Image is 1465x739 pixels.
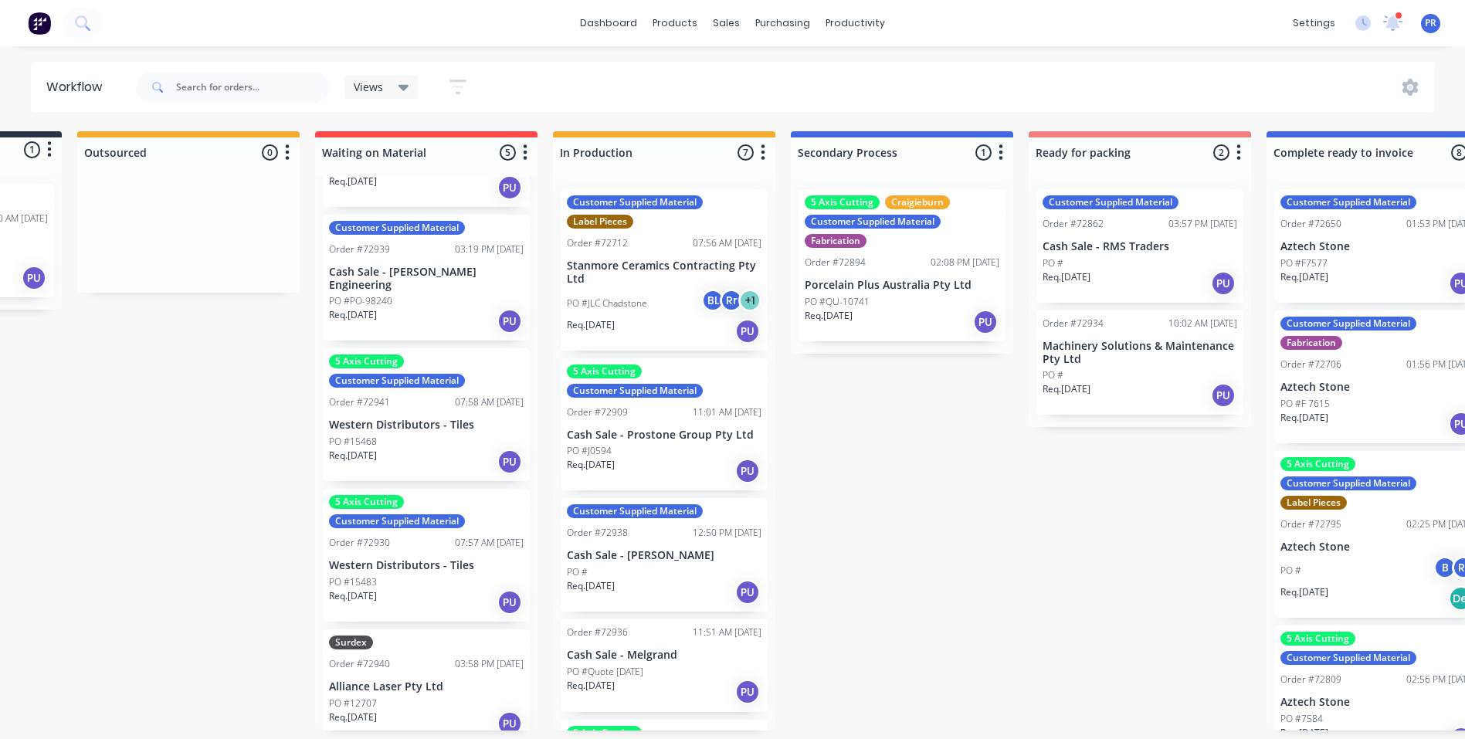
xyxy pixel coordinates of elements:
p: Req. [DATE] [1280,270,1328,284]
div: Order #72795 [1280,517,1341,531]
div: PU [497,175,522,200]
p: Cash Sale - Melgrand [567,649,761,662]
p: PO #J0594 [567,444,612,458]
div: Order #72706 [1280,358,1341,371]
div: Fabrication [805,234,866,248]
div: 5 Axis CuttingCustomer Supplied MaterialOrder #7294107:58 AM [DATE]Western Distributors - TilesPO... [323,348,530,481]
div: Workflow [46,78,110,97]
p: Req. [DATE] [1043,382,1090,396]
p: Machinery Solutions & Maintenance Pty Ltd [1043,340,1237,366]
div: 07:56 AM [DATE] [693,236,761,250]
div: Customer Supplied Material [1280,651,1416,665]
p: Cash Sale - RMS Traders [1043,240,1237,253]
div: 5 Axis Cutting [329,354,404,368]
div: Customer Supplied Material [1280,317,1416,331]
div: 5 Axis Cutting [329,495,404,509]
p: Cash Sale - Prostone Group Pty Ltd [567,429,761,442]
p: PO # [1280,564,1301,578]
div: PU [735,319,760,344]
a: dashboard [572,12,645,35]
div: PU [22,266,46,290]
div: settings [1285,12,1343,35]
p: Cash Sale - [PERSON_NAME] [567,549,761,562]
div: Order #72939 [329,242,390,256]
div: Order #72894 [805,256,866,269]
div: 11:51 AM [DATE] [693,625,761,639]
div: Order #72940 [329,657,390,671]
div: BL [701,289,724,312]
div: Order #72938 [567,526,628,540]
p: Req. [DATE] [567,579,615,593]
p: PO # [1043,368,1063,382]
div: B [1433,556,1457,579]
div: Order #72712 [567,236,628,250]
p: Req. [DATE] [567,458,615,472]
div: Rr [720,289,743,312]
div: Customer Supplied Material [329,221,465,235]
img: Factory [28,12,51,35]
div: sales [705,12,748,35]
input: Search for orders... [176,72,329,103]
div: PU [497,711,522,736]
div: 5 Axis CuttingCustomer Supplied MaterialOrder #7290911:01 AM [DATE]Cash Sale - Prostone Group Pty... [561,358,768,491]
div: 5 Axis Cutting [567,364,642,378]
div: 03:58 PM [DATE] [455,657,524,671]
div: 5 Axis CuttingCraigieburnCustomer Supplied MaterialFabricationOrder #7289402:08 PM [DATE]Porcelai... [799,189,1005,341]
div: Customer Supplied MaterialOrder #7286203:57 PM [DATE]Cash Sale - RMS TradersPO #Req.[DATE]PU [1036,189,1243,303]
div: Order #72941 [329,395,390,409]
div: PU [735,680,760,704]
div: Craigieburn [885,195,950,209]
div: Customer Supplied Material [1280,476,1416,490]
p: Req. [DATE] [329,710,377,724]
p: PO #12707 [329,697,377,710]
div: PU [735,459,760,483]
div: PU [973,310,998,334]
div: Surdex [329,636,373,649]
p: Stanmore Ceramics Contracting Pty Ltd [567,259,761,286]
div: Order #72909 [567,405,628,419]
div: 11:01 AM [DATE] [693,405,761,419]
p: Req. [DATE] [1280,585,1328,599]
div: Customer Supplied Material [329,514,465,528]
div: 5 Axis Cutting [1280,632,1355,646]
div: 03:19 PM [DATE] [455,242,524,256]
div: Order #72936 [567,625,628,639]
div: 5 Axis CuttingCustomer Supplied MaterialOrder #7293007:57 AM [DATE]Western Distributors - TilesPO... [323,489,530,622]
p: Req. [DATE] [329,589,377,603]
div: 03:57 PM [DATE] [1168,217,1237,231]
div: productivity [818,12,893,35]
div: Customer Supplied Material [567,384,703,398]
p: Western Distributors - Tiles [329,419,524,432]
div: Customer Supplied MaterialOrder #7293812:50 PM [DATE]Cash Sale - [PERSON_NAME]PO #Req.[DATE]PU [561,498,768,612]
div: Label Pieces [567,215,633,229]
p: Req. [DATE] [567,679,615,693]
div: Customer Supplied MaterialOrder #7293903:19 PM [DATE]Cash Sale - [PERSON_NAME] EngineeringPO #PO-... [323,215,530,341]
p: Alliance Laser Pty Ltd [329,680,524,693]
div: Customer Supplied Material [329,374,465,388]
p: Req. [DATE] [1280,411,1328,425]
p: Req. [DATE] [567,318,615,332]
span: Views [354,79,383,95]
div: 5 Axis Cutting [805,195,880,209]
p: PO #F 7615 [1280,397,1330,411]
div: Customer Supplied MaterialLabel PiecesOrder #7271207:56 AM [DATE]Stanmore Ceramics Contracting Pt... [561,189,768,351]
p: PO # [567,565,588,579]
div: Customer Supplied Material [567,195,703,209]
div: 02:08 PM [DATE] [931,256,999,269]
div: products [645,12,705,35]
p: Cash Sale - [PERSON_NAME] Engineering [329,266,524,292]
div: Customer Supplied Material [805,215,941,229]
p: Req. [DATE] [1043,270,1090,284]
span: PR [1425,16,1436,30]
p: Western Distributors - Tiles [329,559,524,572]
div: + 1 [738,289,761,312]
p: Req. [DATE] [805,309,853,323]
div: Order #72650 [1280,217,1341,231]
div: PU [497,309,522,334]
div: 12:50 PM [DATE] [693,526,761,540]
p: PO #JLC Chadstone [567,297,647,310]
div: Order #72862 [1043,217,1104,231]
p: PO #Quote [DATE] [567,665,643,679]
div: Fabrication [1280,336,1342,350]
p: PO #7584 [1280,712,1323,726]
